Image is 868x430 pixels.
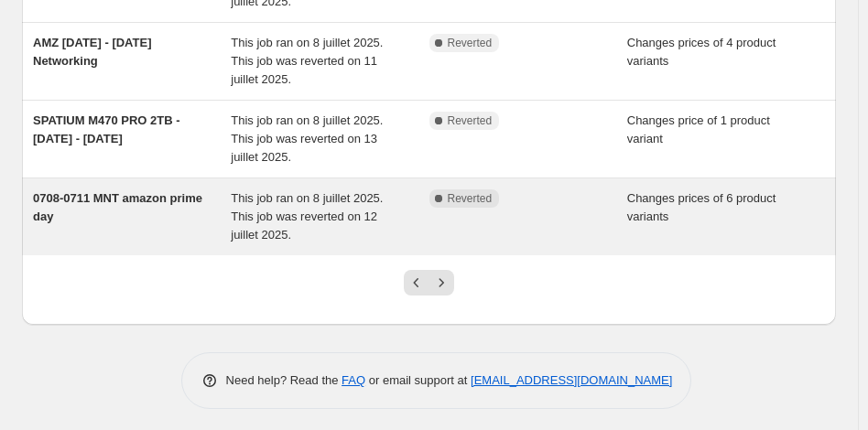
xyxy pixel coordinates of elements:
span: 0708-0711 MNT amazon prime day [33,191,202,223]
span: or email support at [365,373,471,387]
span: Changes price of 1 product variant [627,113,770,145]
nav: Pagination [404,270,454,296]
button: Next [429,270,454,296]
span: This job ran on 8 juillet 2025. This job was reverted on 12 juillet 2025. [231,191,383,242]
button: Previous [404,270,429,296]
span: AMZ [DATE] - [DATE] Networking [33,36,152,68]
span: This job ran on 8 juillet 2025. This job was reverted on 11 juillet 2025. [231,36,383,86]
span: SPATIUM M470 PRO 2TB - [DATE] - [DATE] [33,113,180,145]
a: FAQ [342,373,365,387]
span: Changes prices of 4 product variants [627,36,776,68]
span: This job ran on 8 juillet 2025. This job was reverted on 13 juillet 2025. [231,113,383,164]
a: [EMAIL_ADDRESS][DOMAIN_NAME] [471,373,672,387]
span: Changes prices of 6 product variants [627,191,776,223]
span: Reverted [448,113,493,128]
span: Reverted [448,191,493,206]
span: Need help? Read the [226,373,342,387]
span: Reverted [448,36,493,50]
